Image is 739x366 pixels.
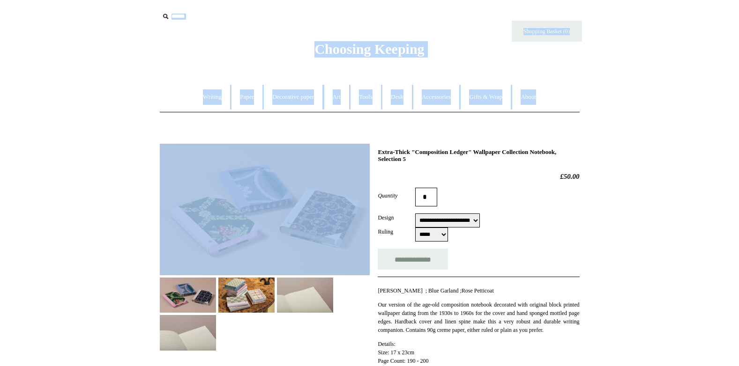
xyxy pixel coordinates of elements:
label: Design [378,213,415,222]
a: Choosing Keeping [314,49,424,55]
h1: Extra-Thick "Composition Ledger" Wallpaper Collection Notebook, Selection 5 [378,148,579,163]
label: Ruling [378,227,415,236]
a: Desk [382,85,412,110]
a: Art [324,85,349,110]
span: Size: 17 x 23cm [378,349,414,356]
img: Extra-Thick "Composition Ledger" Wallpaper Collection Notebook, Selection 5 [218,278,275,313]
img: Extra-Thick "Composition Ledger" Wallpaper Collection Notebook, Selection 5 [160,278,216,313]
span: Details: [378,341,395,347]
a: Tools [351,85,381,110]
label: Quantity [378,191,415,200]
a: Shopping Basket (0) [512,21,582,42]
a: Paper [231,85,262,110]
span: Rose Petticoat [462,287,494,294]
h2: £50.00 [378,172,579,181]
p: [PERSON_NAME] ; Blue Garland ; [378,286,579,295]
span: Choosing Keeping [314,41,424,57]
a: Accessories [413,85,459,110]
a: Gifts & Wrap [461,85,511,110]
p: Our version of the age-old composition notebook decorated with original block printed wallpaper d... [378,300,579,334]
span: Page Count: 190 - 200 [378,358,428,364]
a: About [512,85,545,110]
img: Extra-Thick "Composition Ledger" Wallpaper Collection Notebook, Selection 5 [160,315,216,350]
img: Extra-Thick "Composition Ledger" Wallpaper Collection Notebook, Selection 5 [160,144,370,275]
img: Extra-Thick "Composition Ledger" Wallpaper Collection Notebook, Selection 5 [277,278,333,313]
a: Writing [194,85,230,110]
a: Decorative paper [264,85,322,110]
